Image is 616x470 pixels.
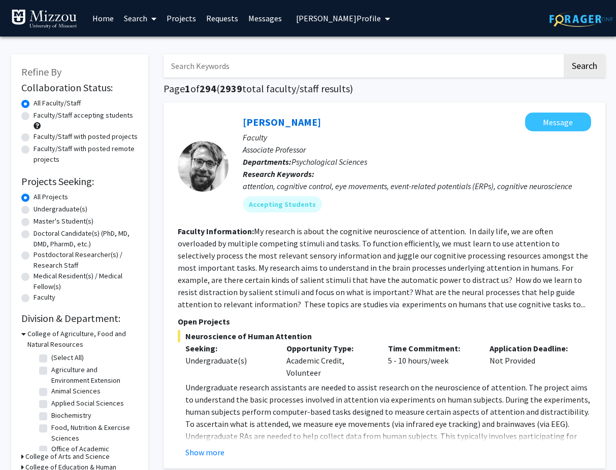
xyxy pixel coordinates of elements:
[34,216,93,227] label: Master's Student(s)
[178,315,591,328] p: Open Projects
[25,451,110,462] h3: College of Arts and Science
[185,446,224,458] button: Show more
[243,1,287,36] a: Messages
[51,365,136,386] label: Agriculture and Environment Extension
[51,410,91,421] label: Biochemistry
[34,249,138,271] label: Postdoctoral Researcher(s) / Research Staff
[296,13,381,23] span: [PERSON_NAME] Profile
[201,1,243,36] a: Requests
[549,11,613,27] img: ForagerOne Logo
[243,116,321,128] a: [PERSON_NAME]
[34,204,87,214] label: Undergraduate(s)
[87,1,119,36] a: Home
[178,226,254,236] b: Faculty Information:
[490,342,576,354] p: Application Deadline:
[51,398,124,409] label: Applied Social Sciences
[185,342,272,354] p: Seeking:
[21,175,138,188] h2: Projects Seeking:
[34,110,133,121] label: Faculty/Staff accepting students
[164,54,562,78] input: Search Keywords
[34,228,138,249] label: Doctoral Candidate(s) (PhD, MD, DMD, PharmD, etc.)
[51,352,84,363] label: (Select All)
[220,82,242,95] span: 2939
[286,342,373,354] p: Opportunity Type:
[34,292,55,303] label: Faculty
[482,342,583,379] div: Not Provided
[185,354,272,367] div: Undergraduate(s)
[34,143,138,165] label: Faculty/Staff with posted remote projects
[11,9,77,29] img: University of Missouri Logo
[34,131,138,142] label: Faculty/Staff with posted projects
[34,98,81,109] label: All Faculty/Staff
[291,157,367,167] span: Psychological Sciences
[185,82,190,95] span: 1
[161,1,201,36] a: Projects
[34,192,68,202] label: All Projects
[564,54,605,78] button: Search
[178,330,591,342] span: Neuroscience of Human Attention
[243,143,591,156] p: Associate Professor
[525,113,591,131] button: Message Nicholas Gaspelin
[119,1,161,36] a: Search
[178,226,588,309] fg-read-more: My research is about the cognitive neuroscience of attention. In daily life, we are often overloa...
[243,180,591,192] div: attention, cognitive control, eye movements, event-related potentials (ERPs), cognitive neuroscience
[200,82,216,95] span: 294
[21,82,138,94] h2: Collaboration Status:
[243,131,591,143] p: Faculty
[27,329,138,350] h3: College of Agriculture, Food and Natural Resources
[21,65,61,78] span: Refine By
[243,157,291,167] b: Departments:
[388,342,474,354] p: Time Commitment:
[34,271,138,292] label: Medical Resident(s) / Medical Fellow(s)
[243,196,322,212] mat-chip: Accepting Students
[51,386,101,396] label: Animal Sciences
[380,342,482,379] div: 5 - 10 hours/week
[279,342,380,379] div: Academic Credit, Volunteer
[51,444,136,465] label: Office of Academic Programs
[243,169,314,179] b: Research Keywords:
[21,312,138,324] h2: Division & Department:
[51,422,136,444] label: Food, Nutrition & Exercise Sciences
[164,83,605,95] h1: Page of ( total faculty/staff results)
